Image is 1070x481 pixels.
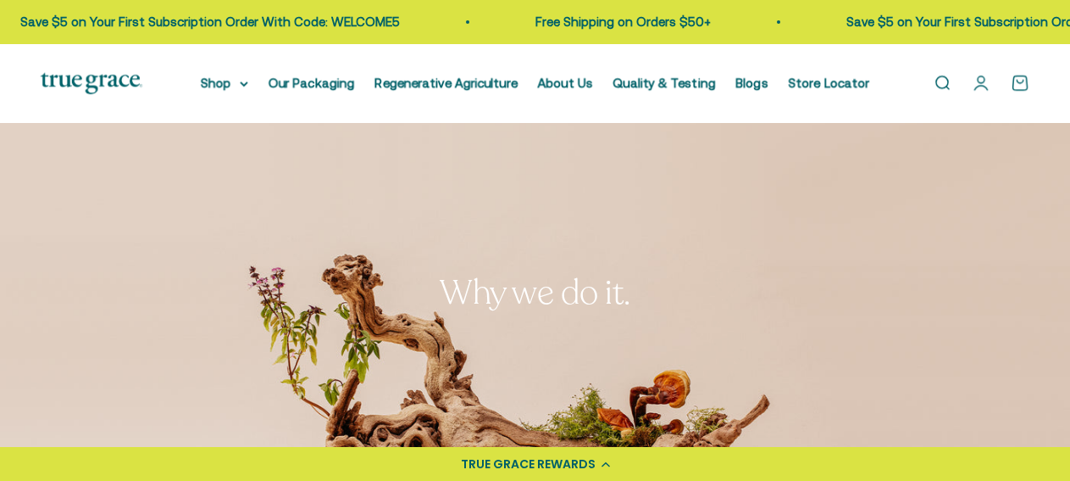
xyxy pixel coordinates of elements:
p: Save $5 on Your First Subscription Order With Code: WELCOME5 [14,12,394,32]
a: About Us [538,76,593,90]
a: Blogs [736,76,768,90]
a: Store Locator [789,76,870,90]
a: Regenerative Agriculture [375,76,518,90]
a: Our Packaging [269,76,355,90]
split-lines: Why we do it. [440,270,630,316]
a: Quality & Testing [613,76,716,90]
a: Free Shipping on Orders $50+ [529,14,705,29]
summary: Shop [201,73,248,93]
div: TRUE GRACE REWARDS [461,456,596,473]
